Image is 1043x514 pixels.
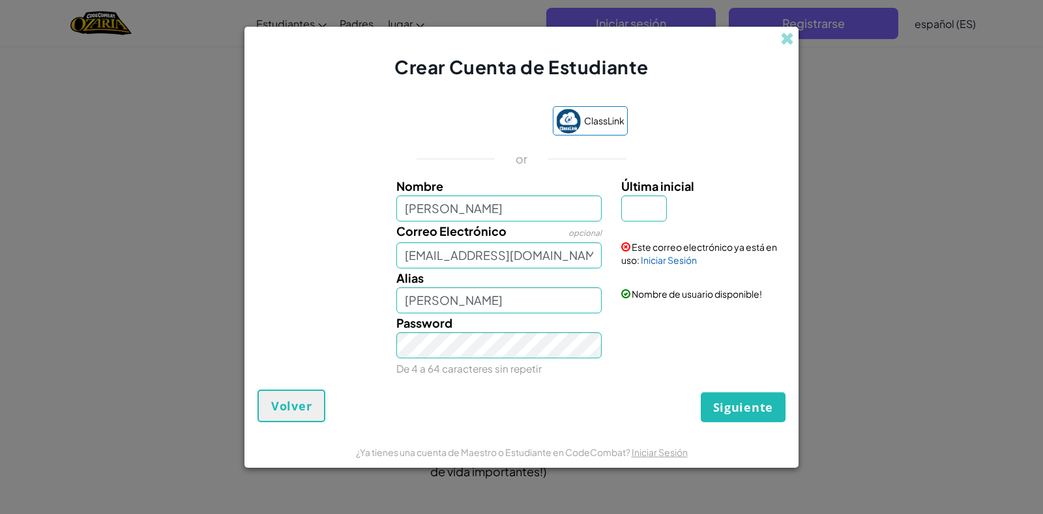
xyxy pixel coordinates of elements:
[641,254,697,266] a: Iniciar Sesión
[396,315,452,330] span: Password
[396,362,542,375] small: De 4 a 64 caracteres sin repetir
[584,111,624,130] span: ClassLink
[257,390,325,422] button: Volver
[621,178,694,193] span: Última inicial
[701,392,786,422] button: Siguiente
[396,223,507,238] span: Correo Electrónico
[396,270,424,285] span: Alias
[394,55,649,78] span: Crear Cuenta de Estudiante
[568,228,602,238] span: opcional
[271,398,312,414] span: Volver
[713,399,773,415] span: Siguiente
[632,446,688,458] a: Iniciar Sesión
[396,178,443,193] span: Nombre
[632,288,762,300] span: Nombre de usuario disponible!
[356,446,632,458] span: ¿Ya tienes una cuenta de Maestro o Estudiante en CodeCombat?
[621,241,777,266] span: Este correo electrónico ya está en uso:
[556,109,581,134] img: classlink-logo-small.png
[409,108,546,137] iframe: Botón Iniciar sesión con Google
[516,151,528,167] p: or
